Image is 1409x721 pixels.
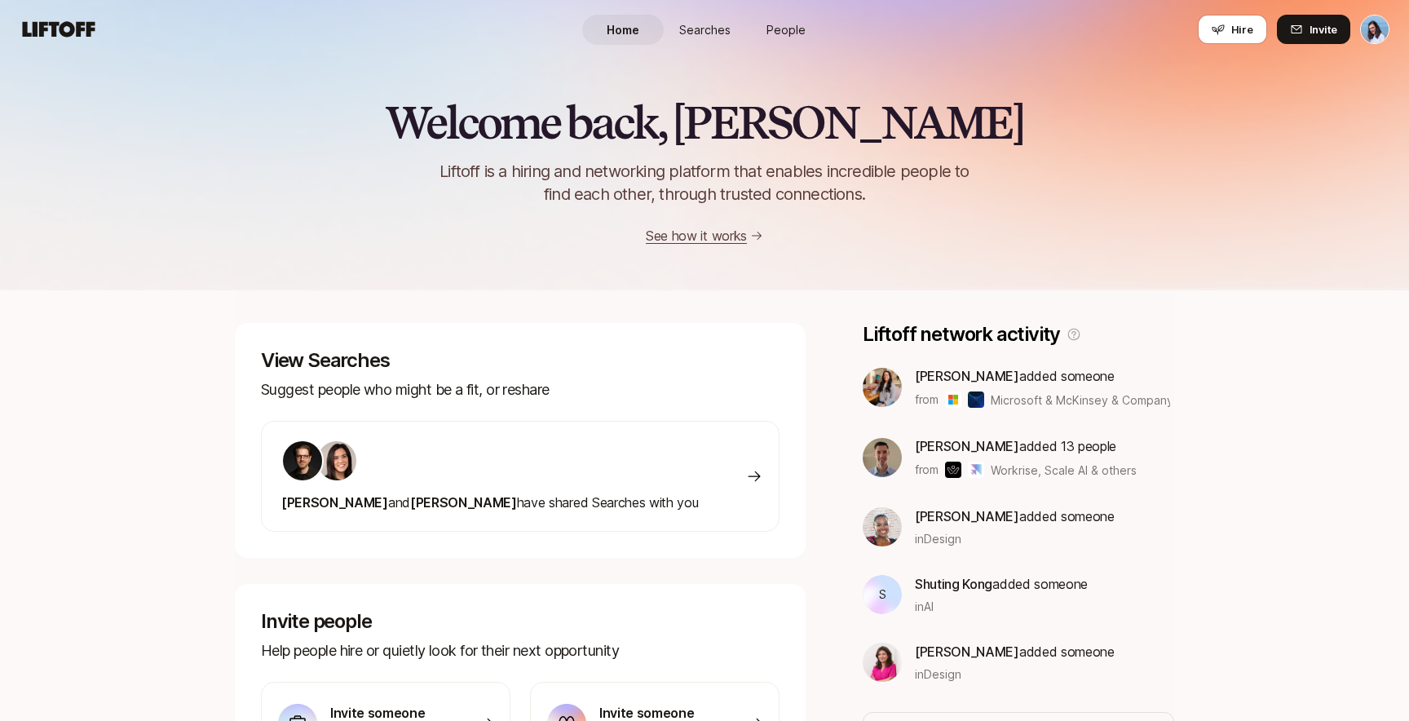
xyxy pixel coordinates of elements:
button: Hire [1198,15,1267,44]
a: Home [582,15,664,45]
span: in AI [915,598,934,615]
span: Home [607,21,639,38]
img: Scale AI [968,462,984,478]
a: See how it works [646,228,747,244]
span: [PERSON_NAME] [915,368,1019,384]
a: Searches [664,15,745,45]
img: dbb69939_042d_44fe_bb10_75f74df84f7f.jpg [863,507,902,546]
p: Help people hire or quietly look for their next opportunity [261,639,780,662]
img: Microsoft [945,391,961,408]
img: ACg8ocLkLr99FhTl-kK-fHkDFhetpnfS0fTAm4rmr9-oxoZ0EDUNs14=s160-c [283,441,322,480]
p: added someone [915,506,1115,527]
span: [PERSON_NAME] [915,438,1019,454]
p: added 13 people [915,436,1137,457]
p: from [915,460,939,480]
span: Shuting Kong [915,576,992,592]
span: Workrise, Scale AI & others [991,462,1137,479]
img: 9e09e871_5697_442b_ae6e_b16e3f6458f8.jpg [863,643,902,682]
span: Hire [1231,21,1253,38]
p: added someone [915,365,1170,387]
p: S [879,585,886,604]
span: [PERSON_NAME] [915,508,1019,524]
span: People [766,21,806,38]
p: from [915,390,939,409]
button: Invite [1277,15,1350,44]
span: Invite [1310,21,1337,38]
span: [PERSON_NAME] [915,644,1019,660]
p: added someone [915,641,1115,662]
img: Dan Tase [1361,15,1389,43]
a: People [745,15,827,45]
img: Workrise [945,462,961,478]
h2: Welcome back, [PERSON_NAME] [385,98,1023,147]
img: 71d7b91d_d7cb_43b4_a7ea_a9b2f2cc6e03.jpg [317,441,356,480]
img: bf8f663c_42d6_4f7d_af6b_5f71b9527721.jpg [863,438,902,477]
span: [PERSON_NAME] [281,494,388,511]
span: Microsoft & McKinsey & Company [991,393,1173,407]
img: McKinsey & Company [968,391,984,408]
img: d0e06323_f622_491a_9240_2a93b4987f19.jpg [863,368,902,407]
p: View Searches [261,349,780,372]
p: Liftoff network activity [863,323,1060,346]
p: Invite people [261,610,780,633]
span: in Design [915,530,961,547]
span: have shared Searches with you [281,494,698,511]
p: Liftoff is a hiring and networking platform that enables incredible people to find each other, th... [413,160,996,206]
span: in Design [915,666,961,683]
span: and [388,494,410,511]
span: Searches [679,21,731,38]
span: [PERSON_NAME] [410,494,517,511]
p: Suggest people who might be a fit, or reshare [261,378,780,401]
p: added someone [915,573,1088,595]
button: Dan Tase [1360,15,1389,44]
